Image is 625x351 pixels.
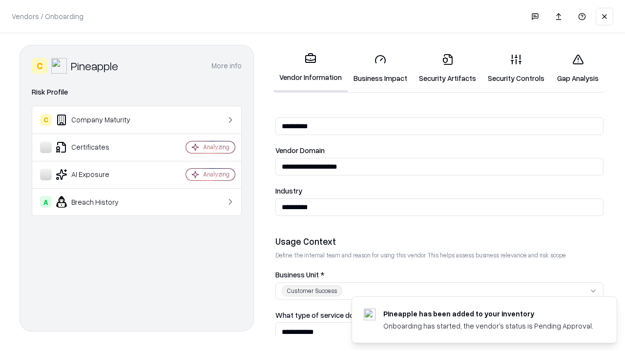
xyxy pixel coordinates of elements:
[40,141,157,153] div: Certificates
[275,187,604,195] label: Industry
[40,114,157,126] div: Company Maturity
[282,285,342,296] div: Customer Success
[275,312,604,319] label: What type of service does the vendor provide? *
[550,46,605,91] a: Gap Analysis
[348,46,413,91] a: Business Impact
[211,57,242,75] button: More info
[275,282,604,300] button: Customer Success
[383,321,593,331] div: Onboarding has started, the vendor's status is Pending Approval.
[275,271,604,278] label: Business Unit *
[364,309,375,320] img: pineappleenergy.com
[275,251,604,259] p: Define the internal team and reason for using this vendor. This helps assess business relevance a...
[275,147,604,154] label: Vendor Domain
[71,58,118,74] div: Pineapple
[203,143,229,151] div: Analyzing
[203,170,229,178] div: Analyzing
[40,114,52,126] div: C
[273,45,348,92] a: Vendor Information
[12,11,83,21] p: Vendors / Onboarding
[40,169,157,180] div: AI Exposure
[51,58,67,74] img: Pineapple
[383,309,593,319] div: Pineapple has been added to your inventory
[32,86,242,98] div: Risk Profile
[40,196,52,208] div: A
[413,46,482,91] a: Security Artifacts
[275,235,604,247] div: Usage Context
[482,46,550,91] a: Security Controls
[32,58,47,74] div: C
[40,196,157,208] div: Breach History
